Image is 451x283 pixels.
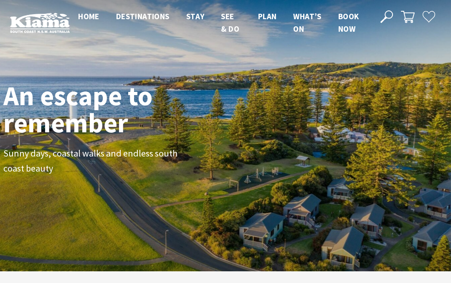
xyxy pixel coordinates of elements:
[186,11,205,21] span: Stay
[116,11,170,21] span: Destinations
[293,11,321,34] span: What’s On
[3,146,191,176] p: Sunny days, coastal walks and endless south coast beauty
[258,11,277,21] span: Plan
[78,11,99,21] span: Home
[10,13,70,33] img: Kiama Logo
[70,10,371,35] nav: Main Menu
[221,11,239,34] span: See & Do
[3,82,233,136] h1: An escape to remember
[338,11,359,34] span: Book now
